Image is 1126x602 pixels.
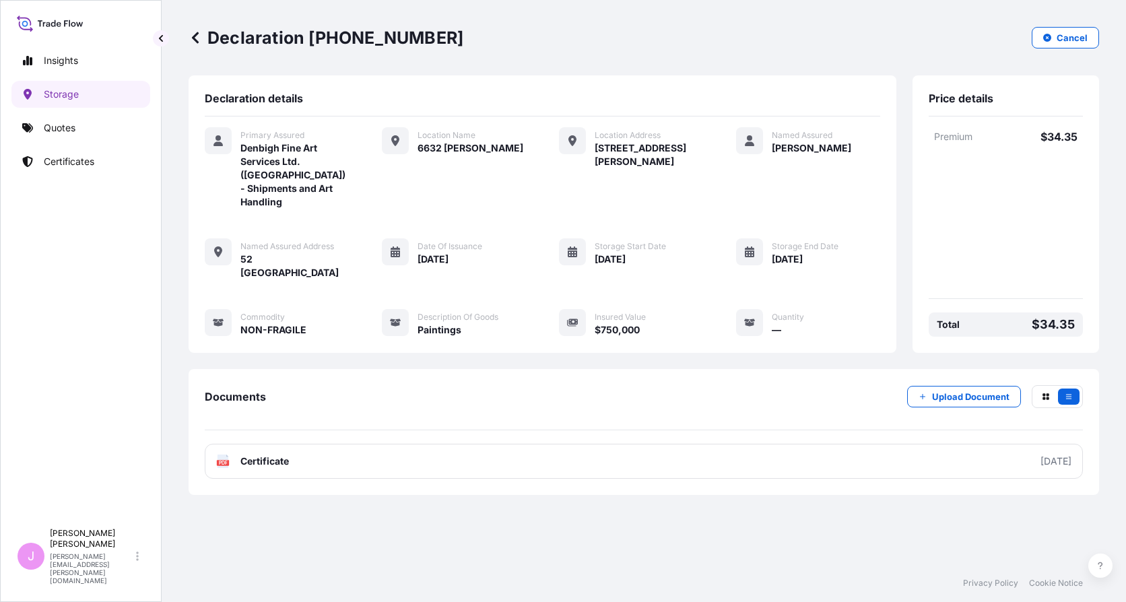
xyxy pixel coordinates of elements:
[11,81,150,108] a: Storage
[50,528,133,549] p: [PERSON_NAME] [PERSON_NAME]
[11,114,150,141] a: Quotes
[932,390,1009,403] p: Upload Document
[595,312,646,323] span: Insured Value
[418,241,482,252] span: Date of Issuance
[44,88,79,101] p: Storage
[772,253,803,266] span: [DATE]
[240,241,334,252] span: Named Assured Address
[418,323,461,337] span: Paintings
[595,141,704,168] span: [STREET_ADDRESS][PERSON_NAME]
[44,54,78,67] p: Insights
[772,141,851,155] span: [PERSON_NAME]
[189,27,463,48] p: Declaration [PHONE_NUMBER]
[205,391,266,402] p: Documents
[240,323,306,337] span: NON-FRAGILE
[1029,578,1083,589] a: Cookie Notice
[205,444,1083,479] a: PDFCertificate[DATE]
[772,130,832,141] span: Named Assured
[1032,27,1099,48] button: Cancel
[240,312,285,323] span: Commodity
[44,155,94,168] p: Certificates
[240,253,350,279] span: 52 [GEOGRAPHIC_DATA]
[219,461,228,465] text: PDF
[44,121,75,135] p: Quotes
[595,241,666,252] span: Storage Start Date
[595,130,661,141] span: Location Address
[595,253,626,266] span: [DATE]
[240,130,304,141] span: Primary Assured
[772,323,781,337] span: —
[240,455,289,468] span: Certificate
[418,253,449,266] span: [DATE]
[1006,130,1078,143] p: $34.35
[240,141,350,209] span: Denbigh Fine Art Services Ltd. ([GEOGRAPHIC_DATA]) - Shipments and Art Handling
[937,318,960,331] p: Total
[50,552,133,584] p: [PERSON_NAME][EMAIL_ADDRESS][PERSON_NAME][DOMAIN_NAME]
[934,130,1005,143] p: Premium
[1040,455,1071,468] div: [DATE]
[929,92,993,105] span: Price details
[28,549,34,563] span: J
[1057,31,1088,44] p: Cancel
[418,312,498,323] span: Description of Goods
[418,141,523,155] span: 6632 [PERSON_NAME]
[1032,318,1075,331] p: $34.35
[11,47,150,74] a: Insights
[963,578,1018,589] a: Privacy Policy
[907,386,1021,407] button: Upload Document
[595,323,640,337] span: $750,000
[11,148,150,175] a: Certificates
[772,241,838,252] span: Storage End Date
[772,312,804,323] span: Quantity
[418,130,475,141] span: Location Name
[205,92,303,105] span: Declaration details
